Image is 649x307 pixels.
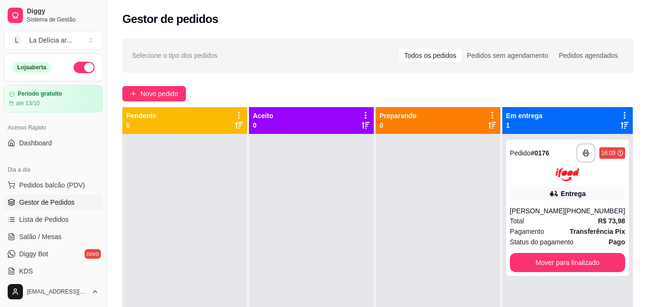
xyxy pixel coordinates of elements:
a: DiggySistema de Gestão [4,4,103,27]
a: Diggy Botnovo [4,246,103,262]
p: Em entrega [506,111,542,121]
button: [EMAIL_ADDRESS][DOMAIN_NAME] [4,280,103,303]
p: 0 [379,121,417,130]
a: KDS [4,263,103,279]
strong: R$ 73,98 [598,217,625,225]
div: Pedidos sem agendamento [462,49,553,62]
span: Diggy [27,7,99,16]
span: Pagamento [510,226,544,237]
span: [EMAIL_ADDRESS][DOMAIN_NAME] [27,288,87,296]
strong: Pago [609,238,625,246]
article: Período gratuito [18,90,62,98]
span: Sistema de Gestão [27,16,99,23]
span: Lista de Pedidos [19,215,69,224]
strong: # 0176 [530,149,549,157]
div: [PHONE_NUMBER] [565,206,625,216]
p: Aceito [253,111,273,121]
div: Loja aberta [12,62,52,73]
button: Pedidos balcão (PDV) [4,177,103,193]
p: 0 [253,121,273,130]
div: Todos os pedidos [399,49,462,62]
p: Preparando [379,111,417,121]
a: Período gratuitoaté 13/10 [4,85,103,112]
article: até 13/10 [16,99,40,107]
span: Pedido [510,149,531,157]
p: Pendente [126,111,156,121]
div: Acesso Rápido [4,120,103,135]
span: Gestor de Pedidos [19,197,75,207]
h2: Gestor de pedidos [122,11,218,27]
button: Select a team [4,31,103,50]
span: Total [510,216,524,226]
span: Status do pagamento [510,237,573,247]
span: Diggy Bot [19,249,48,259]
span: Selecione o tipo dos pedidos [132,50,217,61]
div: Pedidos agendados [553,49,623,62]
button: Mover para finalizado [510,253,625,272]
a: Salão / Mesas [4,229,103,244]
a: Lista de Pedidos [4,212,103,227]
strong: Transferência Pix [570,228,625,235]
button: Alterar Status [74,62,95,73]
span: Novo pedido [141,88,178,99]
span: KDS [19,266,33,276]
div: Entrega [561,189,585,198]
div: [PERSON_NAME] [510,206,565,216]
span: L [12,35,22,45]
span: Pedidos balcão (PDV) [19,180,85,190]
p: 1 [506,121,542,130]
div: 16:09 [601,149,616,157]
span: Salão / Mesas [19,232,62,241]
span: Dashboard [19,138,52,148]
a: Gestor de Pedidos [4,195,103,210]
a: Dashboard [4,135,103,151]
div: La Delícia ar ... [29,35,72,45]
p: 0 [126,121,156,130]
button: Novo pedido [122,86,186,101]
div: Dia a dia [4,162,103,177]
img: ifood [555,168,579,181]
span: plus [130,90,137,97]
